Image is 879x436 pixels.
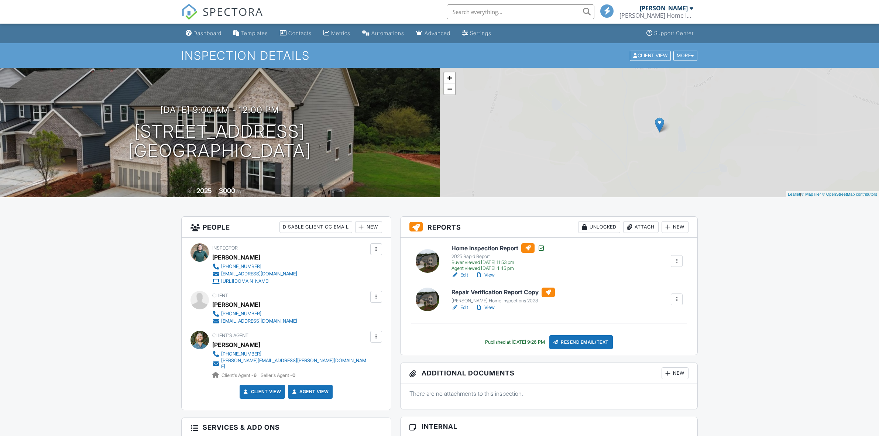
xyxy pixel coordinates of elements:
[182,217,391,238] h3: People
[221,351,261,357] div: [PHONE_NUMBER]
[261,373,295,378] span: Seller's Agent -
[160,105,279,115] h3: [DATE] 9:00 am - 12:00 pm
[413,27,453,40] a: Advanced
[221,264,261,270] div: [PHONE_NUMBER]
[409,389,689,398] p: There are no attachments to this inspection.
[221,311,261,317] div: [PHONE_NUMBER]
[485,339,545,345] div: Published at [DATE] 9:26 PM
[212,245,238,251] span: Inspector
[475,271,495,279] a: View
[221,358,368,370] div: [PERSON_NAME][EMAIL_ADDRESS][PERSON_NAME][DOMAIN_NAME]
[288,30,312,36] div: Contacts
[822,192,877,196] a: © OpenStreetMap contributors
[459,27,494,40] a: Settings
[181,4,198,20] img: The Best Home Inspection Software - Spectora
[451,254,545,260] div: 2025 Rapid Report
[640,4,688,12] div: [PERSON_NAME]
[662,221,689,233] div: New
[359,27,407,40] a: Automations (Basic)
[654,30,694,36] div: Support Center
[371,30,404,36] div: Automations
[128,122,311,161] h1: [STREET_ADDRESS] [GEOGRAPHIC_DATA]
[401,217,698,238] h3: Reports
[230,27,271,40] a: Templates
[212,339,260,350] a: [PERSON_NAME]
[619,12,693,19] div: Marney's Home Inspections, LLC
[212,310,297,317] a: [PHONE_NUMBER]
[475,304,495,311] a: View
[331,30,350,36] div: Metrics
[222,373,258,378] span: Client's Agent -
[355,221,382,233] div: New
[451,288,555,297] h6: Repair Verification Report Copy
[291,388,329,395] a: Agent View
[181,10,263,25] a: SPECTORA
[212,252,260,263] div: [PERSON_NAME]
[212,263,297,270] a: [PHONE_NUMBER]
[444,72,455,83] a: Zoom in
[196,187,212,195] div: 2025
[673,51,697,61] div: More
[801,192,821,196] a: © MapTiler
[242,388,281,395] a: Client View
[212,299,260,310] div: [PERSON_NAME]
[193,30,222,36] div: Dashboard
[212,333,248,338] span: Client's Agent
[643,27,697,40] a: Support Center
[212,293,228,298] span: Client
[183,27,224,40] a: Dashboard
[221,278,269,284] div: [URL][DOMAIN_NAME]
[212,270,297,278] a: [EMAIL_ADDRESS][DOMAIN_NAME]
[788,192,800,196] a: Leaflet
[451,304,468,311] a: Edit
[451,243,545,253] h6: Home Inspection Report
[470,30,491,36] div: Settings
[241,30,268,36] div: Templates
[236,189,247,194] span: sq. ft.
[187,189,195,194] span: Built
[212,358,368,370] a: [PERSON_NAME][EMAIL_ADDRESS][PERSON_NAME][DOMAIN_NAME]
[219,187,235,195] div: 3000
[662,367,689,379] div: New
[578,221,620,233] div: Unlocked
[221,318,297,324] div: [EMAIL_ADDRESS][DOMAIN_NAME]
[630,51,671,61] div: Client View
[212,317,297,325] a: [EMAIL_ADDRESS][DOMAIN_NAME]
[451,288,555,304] a: Repair Verification Report Copy [PERSON_NAME] Home Inspections 2023
[786,191,879,198] div: |
[320,27,353,40] a: Metrics
[451,298,555,304] div: [PERSON_NAME] Home Inspections 2023
[401,363,698,384] h3: Additional Documents
[623,221,659,233] div: Attach
[451,265,545,271] div: Agent viewed [DATE] 4:45 pm
[221,271,297,277] div: [EMAIL_ADDRESS][DOMAIN_NAME]
[212,350,368,358] a: [PHONE_NUMBER]
[277,27,315,40] a: Contacts
[203,4,263,19] span: SPECTORA
[447,4,594,19] input: Search everything...
[181,49,698,62] h1: Inspection Details
[254,373,257,378] strong: 6
[444,83,455,95] a: Zoom out
[425,30,450,36] div: Advanced
[279,221,352,233] div: Disable Client CC Email
[629,52,673,58] a: Client View
[212,278,297,285] a: [URL][DOMAIN_NAME]
[549,335,613,349] div: Resend Email/Text
[292,373,295,378] strong: 0
[451,260,545,265] div: Buyer viewed [DATE] 11:53 pm
[451,271,468,279] a: Edit
[451,243,545,271] a: Home Inspection Report 2025 Rapid Report Buyer viewed [DATE] 11:53 pm Agent viewed [DATE] 4:45 pm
